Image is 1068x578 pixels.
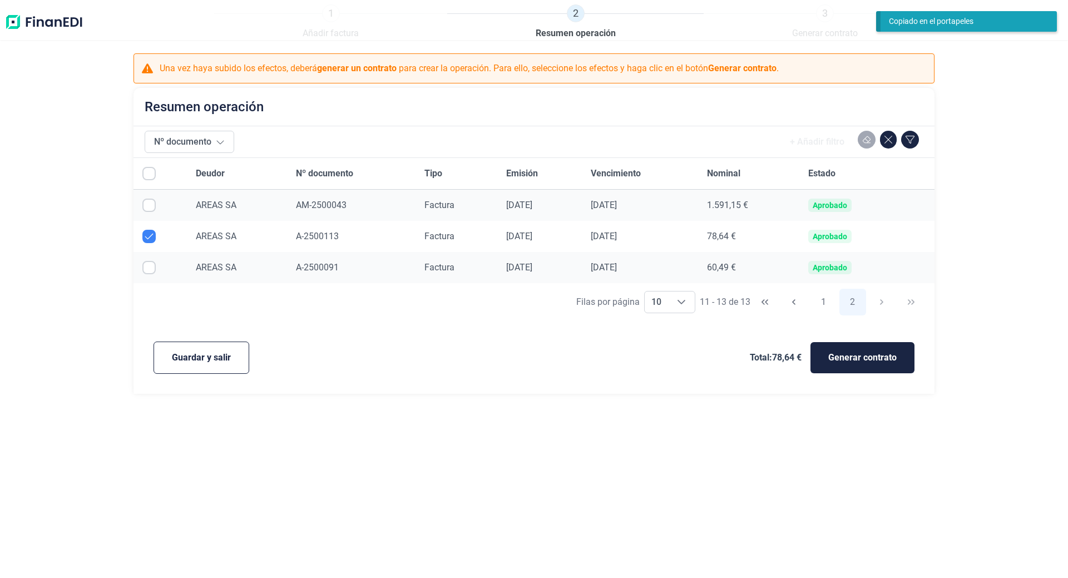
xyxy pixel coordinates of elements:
button: Previous Page [780,289,807,315]
span: Generar contrato [828,351,897,364]
div: Choose [668,292,695,313]
span: 2 [567,4,585,22]
button: Nº documento [145,131,234,153]
div: Row Unselected null [142,230,156,243]
span: AREAS SA [196,262,236,273]
div: Copiado en el portapeles [889,16,1040,27]
span: Emisión [506,167,538,180]
div: Aprobado [813,263,847,272]
button: Guardar y salir [154,342,249,374]
span: Tipo [424,167,442,180]
span: Factura [424,231,454,241]
b: generar un contrato [317,63,397,73]
div: Filas por página [576,295,640,309]
div: Aprobado [813,232,847,241]
div: Row Selected null [142,199,156,212]
button: Last Page [898,289,924,315]
span: Nominal [707,167,740,180]
span: Deudor [196,167,225,180]
p: Una vez haya subido los efectos, deberá para crear la operación. Para ello, seleccione los efecto... [160,62,779,75]
button: First Page [751,289,778,315]
span: Factura [424,262,454,273]
b: Generar contrato [708,63,777,73]
span: Nº documento [296,167,353,180]
span: Total: 78,64 € [750,351,802,364]
span: 10 [645,292,668,313]
button: Page 2 [839,289,866,315]
div: 1.591,15 € [707,200,790,211]
div: [DATE] [506,231,573,242]
span: AREAS SA [196,200,236,210]
button: Next Page [868,289,895,315]
span: A-2500091 [296,262,339,273]
img: Logo de aplicación [4,4,83,40]
h2: Resumen operación [145,99,264,115]
span: AM-2500043 [296,200,347,210]
div: [DATE] [506,200,573,211]
button: Generar contrato [810,342,914,373]
span: AREAS SA [196,231,236,241]
div: 78,64 € [707,231,790,242]
div: [DATE] [591,262,689,273]
button: Page 1 [810,289,837,315]
div: Aprobado [813,201,847,210]
a: 2Resumen operación [536,4,616,40]
span: Resumen operación [536,27,616,40]
span: Estado [808,167,835,180]
span: A-2500113 [296,231,339,241]
span: Factura [424,200,454,210]
span: 11 - 13 de 13 [700,298,750,307]
span: Vencimiento [591,167,641,180]
div: [DATE] [506,262,573,273]
span: Guardar y salir [172,351,231,364]
div: [DATE] [591,200,689,211]
div: 60,49 € [707,262,790,273]
div: All items unselected [142,167,156,180]
div: Row Selected null [142,261,156,274]
div: [DATE] [591,231,689,242]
